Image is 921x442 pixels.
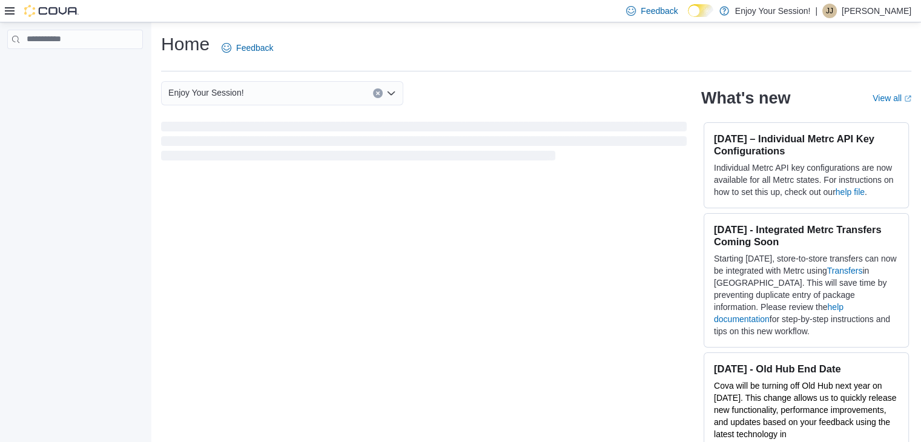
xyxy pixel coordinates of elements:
[815,4,817,18] p: |
[714,223,899,248] h3: [DATE] - Integrated Metrc Transfers Coming Soon
[873,93,911,103] a: View allExternal link
[904,95,911,102] svg: External link
[836,187,865,197] a: help file
[161,124,687,163] span: Loading
[688,4,713,17] input: Dark Mode
[714,252,899,337] p: Starting [DATE], store-to-store transfers can now be integrated with Metrc using in [GEOGRAPHIC_D...
[701,88,790,108] h2: What's new
[641,5,678,17] span: Feedback
[386,88,396,98] button: Open list of options
[826,4,833,18] span: JJ
[7,51,143,81] nav: Complex example
[714,133,899,157] h3: [DATE] – Individual Metrc API Key Configurations
[735,4,811,18] p: Enjoy Your Session!
[24,5,79,17] img: Cova
[714,162,899,198] p: Individual Metrc API key configurations are now available for all Metrc states. For instructions ...
[168,85,244,100] span: Enjoy Your Session!
[236,42,273,54] span: Feedback
[217,36,278,60] a: Feedback
[161,32,210,56] h1: Home
[822,4,837,18] div: Jacqueline Jones
[714,302,843,324] a: help documentation
[714,363,899,375] h3: [DATE] - Old Hub End Date
[373,88,383,98] button: Clear input
[842,4,911,18] p: [PERSON_NAME]
[827,266,863,275] a: Transfers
